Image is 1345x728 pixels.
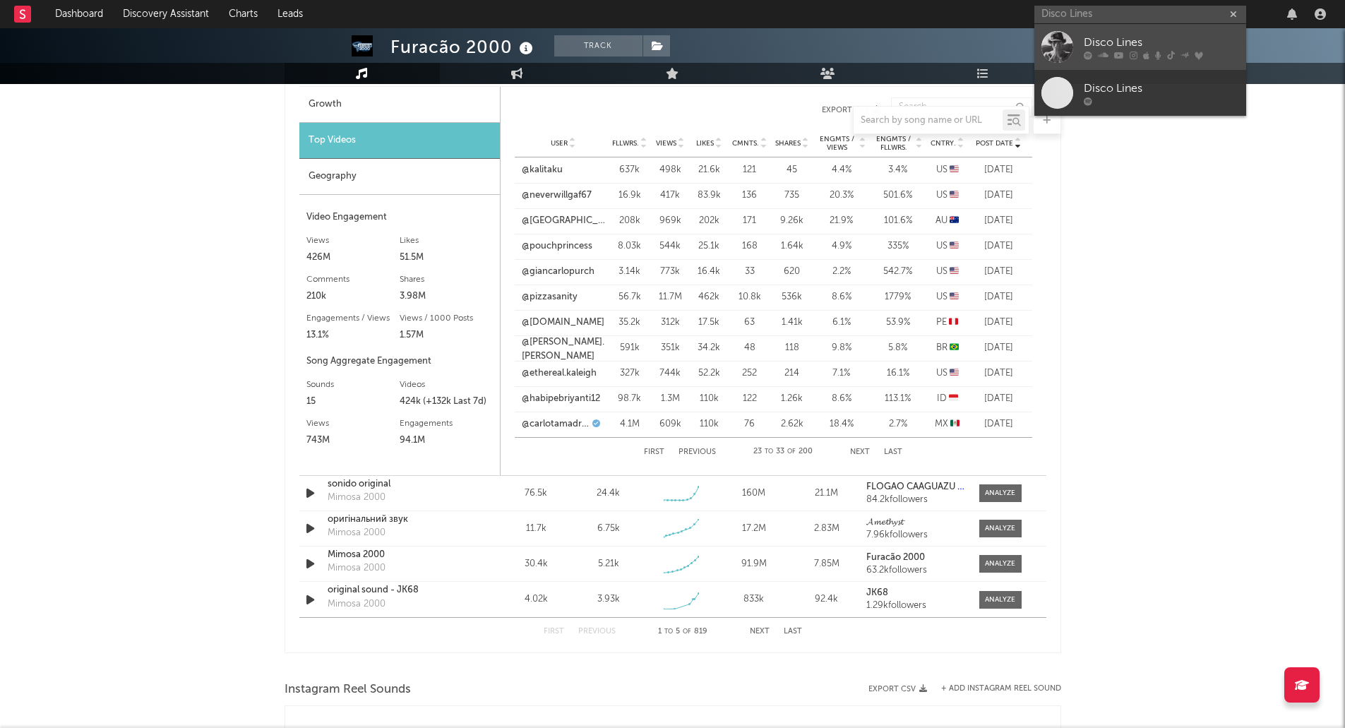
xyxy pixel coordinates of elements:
div: 501.6 % [873,189,923,203]
div: 92.4k [794,592,859,607]
div: 16.1 % [873,366,923,381]
div: 424k (+132k Last 7d) [400,393,493,410]
div: 773k [654,265,686,279]
input: Search... [891,97,1032,117]
span: 🇧🇷 [950,343,959,352]
div: 25.1k [693,239,725,253]
span: 🇺🇸 [950,267,959,276]
button: Previous [679,448,716,456]
a: Disco Lines [1034,70,1246,116]
span: Instagram Reel Sounds [285,681,411,698]
div: US [930,163,965,177]
div: [DATE] [972,392,1025,406]
div: 84.2k followers [866,495,964,505]
div: Geography [299,159,500,195]
a: @[GEOGRAPHIC_DATA] [522,214,605,228]
div: Engagements / Views [306,310,400,327]
div: 5.8 % [873,341,923,355]
div: 15 [306,393,400,410]
div: 351k [654,341,686,355]
div: 4.9 % [817,239,866,253]
div: 110k [693,392,725,406]
div: Mimosa 2000 [328,526,385,540]
span: Post Date [976,139,1013,148]
div: 4.02k [503,592,569,607]
a: @pouchprincess [522,239,592,253]
span: 🇺🇸 [950,241,959,251]
a: FLOGÃO CAAGUAZÚ 🥇 [866,482,964,492]
button: Next [750,628,770,635]
a: @[PERSON_NAME].[PERSON_NAME] [522,335,605,363]
div: sonido original [328,477,475,491]
button: + Add Instagram Reel Sound [941,685,1061,693]
div: 122 [732,392,767,406]
div: US [930,366,965,381]
div: 101.6 % [873,214,923,228]
div: 168 [732,239,767,253]
div: 3.4 % [873,163,923,177]
a: 𝓐𝓶𝓮𝓽𝓱𝔂𝓼𝓽 [866,518,964,527]
div: [DATE] [972,366,1025,381]
span: 🇺🇸 [950,369,959,378]
div: 4.4 % [817,163,866,177]
div: 118 [775,341,810,355]
strong: FLOGÃO CAAGUAZÚ 🥇 [866,482,969,491]
div: 1.26k [775,392,810,406]
div: 16.9k [612,189,647,203]
div: 16.4k [693,265,725,279]
div: AU [930,214,965,228]
span: 🇵🇪 [949,318,958,327]
a: @neverwillgaf67 [522,189,592,203]
div: 17.2M [721,522,787,536]
div: Shares [400,271,493,288]
a: @ethereal.kaleigh [522,366,597,381]
div: 121 [732,163,767,177]
div: Top Videos [299,123,500,159]
div: [DATE] [972,163,1025,177]
div: [DATE] [972,417,1025,431]
span: Cmnts. [732,139,759,148]
a: original sound - JK68 [328,583,475,597]
button: Last [884,448,902,456]
span: of [683,628,691,635]
div: 1.57M [400,327,493,344]
div: 8.03k [612,239,647,253]
div: [DATE] [972,214,1025,228]
div: 202k [693,214,725,228]
div: Song Aggregate Engagement [306,353,493,370]
div: Engagements [400,415,493,432]
div: Furacão 2000 [390,35,537,59]
div: Views [306,232,400,249]
div: [DATE] [972,341,1025,355]
div: 214 [775,366,810,381]
span: 🇲🇽 [950,419,960,429]
a: @giancarlopurch [522,265,594,279]
div: 3.98M [400,288,493,305]
div: 1 5 819 [644,623,722,640]
div: BR [930,341,965,355]
div: Disco Lines [1084,80,1239,97]
div: 21.9 % [817,214,866,228]
div: 11.7M [654,290,686,304]
button: First [544,628,564,635]
div: US [930,265,965,279]
div: 2.7 % [873,417,923,431]
span: 🇺🇸 [950,191,959,200]
div: 8.6 % [817,290,866,304]
div: 9.26k [775,214,810,228]
div: US [930,189,965,203]
div: 45 [775,163,810,177]
div: 48 [732,341,767,355]
button: Export CSV [868,685,927,693]
div: 327k [612,366,647,381]
span: 🇦🇺 [950,216,959,225]
div: 83.9k [693,189,725,203]
div: 462k [693,290,725,304]
div: 498k [654,163,686,177]
div: 3.14k [612,265,647,279]
div: 744k [654,366,686,381]
a: @kalitaku [522,163,563,177]
div: Mimosa 2000 [328,491,385,505]
div: 21.6k [693,163,725,177]
div: [DATE] [972,265,1025,279]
